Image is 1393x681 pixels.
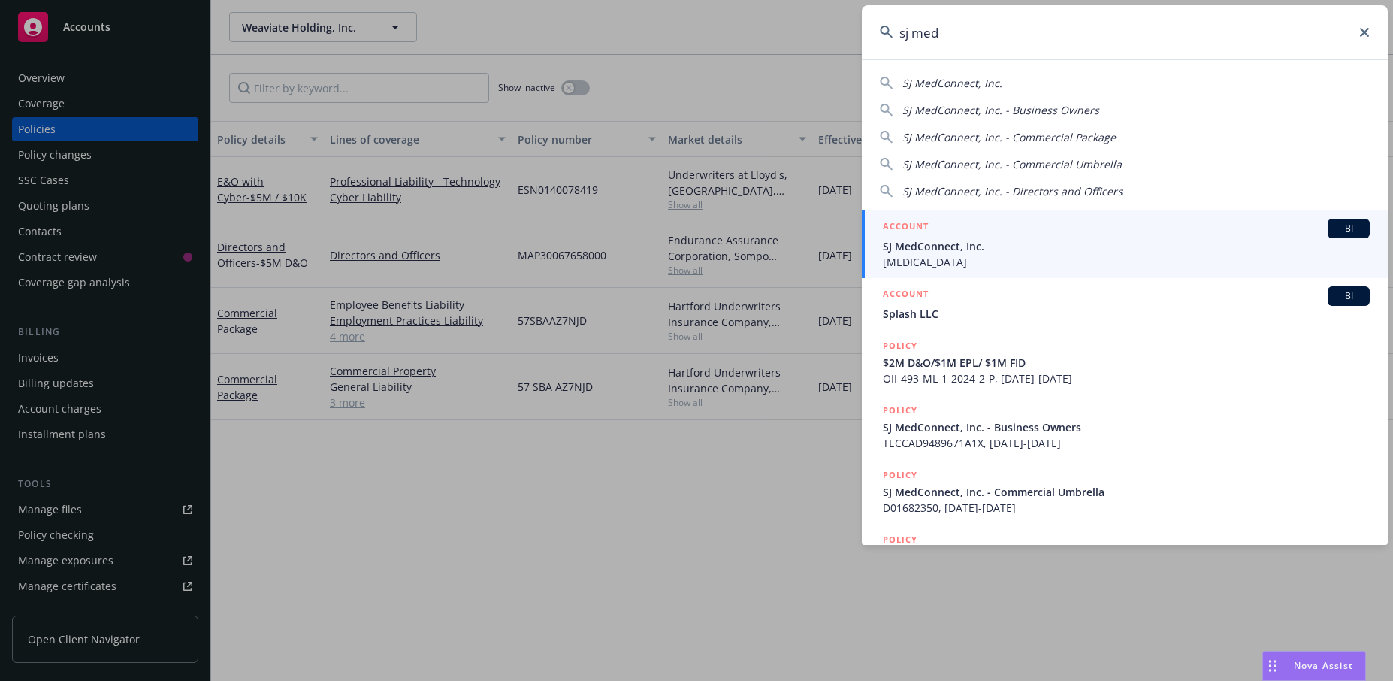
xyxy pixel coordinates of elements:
span: Nova Assist [1294,659,1353,672]
span: SJ MedConnect, Inc. - Directors and Officers [902,184,1123,198]
a: ACCOUNTBISplash LLC [862,278,1388,330]
span: [MEDICAL_DATA] [883,254,1370,270]
h5: POLICY [883,532,917,547]
span: D01682350, [DATE]-[DATE] [883,500,1370,516]
span: SJ MedConnect, Inc. - Commercial Umbrella [902,157,1122,171]
a: POLICYSJ MedConnect, Inc. - Business OwnersTECCAD9489671A1X, [DATE]-[DATE] [862,395,1388,459]
h5: POLICY [883,468,917,483]
div: Drag to move [1263,652,1282,680]
span: OII-493-ML-1-2024-2-P, [DATE]-[DATE] [883,371,1370,386]
span: Splash LLC [883,306,1370,322]
a: POLICY$2M D&O/$1M EPL/ $1M FIDOII-493-ML-1-2024-2-P, [DATE]-[DATE] [862,330,1388,395]
h5: ACCOUNT [883,286,929,304]
span: SJ MedConnect, Inc. - Commercial Package [902,130,1116,144]
span: BI [1334,222,1364,235]
h5: POLICY [883,338,917,353]
span: SJ MedConnect, Inc. [902,76,1002,90]
a: POLICY [862,524,1388,589]
button: Nova Assist [1262,651,1366,681]
span: SJ MedConnect, Inc. - Commercial Umbrella [883,484,1370,500]
h5: POLICY [883,403,917,418]
h5: ACCOUNT [883,219,929,237]
span: $2M D&O/$1M EPL/ $1M FID [883,355,1370,371]
span: BI [1334,289,1364,303]
a: ACCOUNTBISJ MedConnect, Inc.[MEDICAL_DATA] [862,210,1388,278]
a: POLICYSJ MedConnect, Inc. - Commercial UmbrellaD01682350, [DATE]-[DATE] [862,459,1388,524]
input: Search... [862,5,1388,59]
span: SJ MedConnect, Inc. [883,238,1370,254]
span: SJ MedConnect, Inc. - Business Owners [883,419,1370,435]
span: TECCAD9489671A1X, [DATE]-[DATE] [883,435,1370,451]
span: SJ MedConnect, Inc. - Business Owners [902,103,1099,117]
